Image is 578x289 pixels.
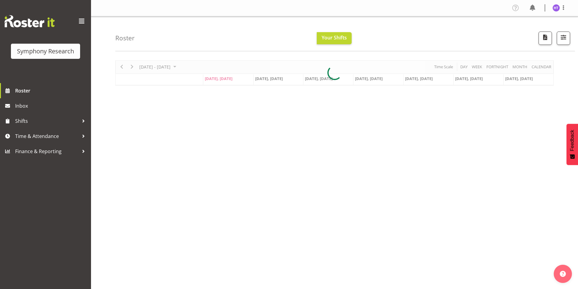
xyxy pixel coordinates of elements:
[553,4,560,12] img: hal-thomas1264.jpg
[5,15,55,27] img: Rosterit website logo
[115,35,135,42] h4: Roster
[557,32,570,45] button: Filter Shifts
[566,124,578,165] button: Feedback - Show survey
[15,116,79,126] span: Shifts
[15,132,79,141] span: Time & Attendance
[15,101,88,110] span: Inbox
[560,271,566,277] img: help-xxl-2.png
[15,86,88,95] span: Roster
[322,34,347,41] span: Your Shifts
[317,32,352,44] button: Your Shifts
[17,47,74,56] div: Symphony Research
[15,147,79,156] span: Finance & Reporting
[570,130,575,151] span: Feedback
[539,32,552,45] button: Download a PDF of the roster according to the set date range.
